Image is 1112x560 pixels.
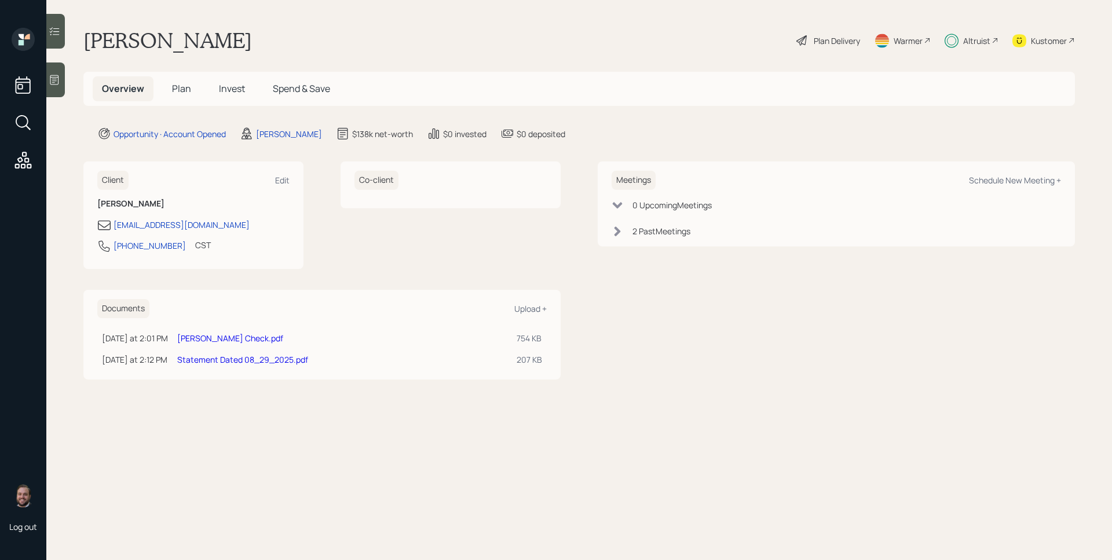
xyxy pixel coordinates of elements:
div: Kustomer [1031,35,1067,47]
h6: Co-client [354,171,398,190]
div: 2 Past Meeting s [632,225,690,237]
div: CST [195,239,211,251]
div: $0 deposited [517,128,565,140]
div: Warmer [894,35,923,47]
div: [PERSON_NAME] [256,128,322,140]
div: 754 KB [517,332,542,344]
div: [EMAIL_ADDRESS][DOMAIN_NAME] [114,219,250,231]
div: Edit [275,175,290,186]
div: $138k net-worth [352,128,413,140]
div: Log out [9,521,37,532]
span: Overview [102,82,144,95]
div: Upload + [514,303,547,314]
span: Invest [219,82,245,95]
div: [DATE] at 2:12 PM [102,353,168,366]
div: 0 Upcoming Meeting s [632,199,712,211]
a: Statement Dated 08_29_2025.pdf [177,354,308,365]
h6: [PERSON_NAME] [97,199,290,209]
span: Spend & Save [273,82,330,95]
div: Opportunity · Account Opened [114,128,226,140]
div: Plan Delivery [814,35,860,47]
div: Altruist [963,35,990,47]
h6: Client [97,171,129,190]
h6: Meetings [612,171,656,190]
div: [DATE] at 2:01 PM [102,332,168,344]
span: Plan [172,82,191,95]
a: [PERSON_NAME] Check.pdf [177,333,283,344]
div: [PHONE_NUMBER] [114,240,186,252]
h6: Documents [97,299,149,318]
div: 207 KB [517,353,542,366]
h1: [PERSON_NAME] [83,28,252,53]
div: Schedule New Meeting + [969,175,1061,186]
div: $0 invested [443,128,487,140]
img: james-distasi-headshot.png [12,484,35,507]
